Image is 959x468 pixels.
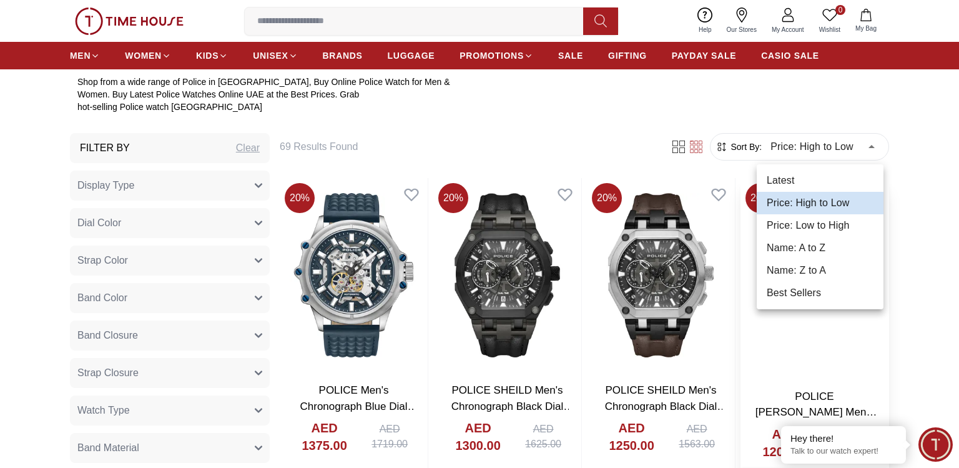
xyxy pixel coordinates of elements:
div: Chat Widget [918,427,953,462]
li: Price: Low to High [757,214,883,237]
p: Talk to our watch expert! [790,446,897,457]
li: Name: Z to A [757,259,883,282]
li: Latest [757,169,883,192]
li: Name: A to Z [757,237,883,259]
div: Hey there! [790,432,897,445]
li: Price: High to Low [757,192,883,214]
li: Best Sellers [757,282,883,304]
